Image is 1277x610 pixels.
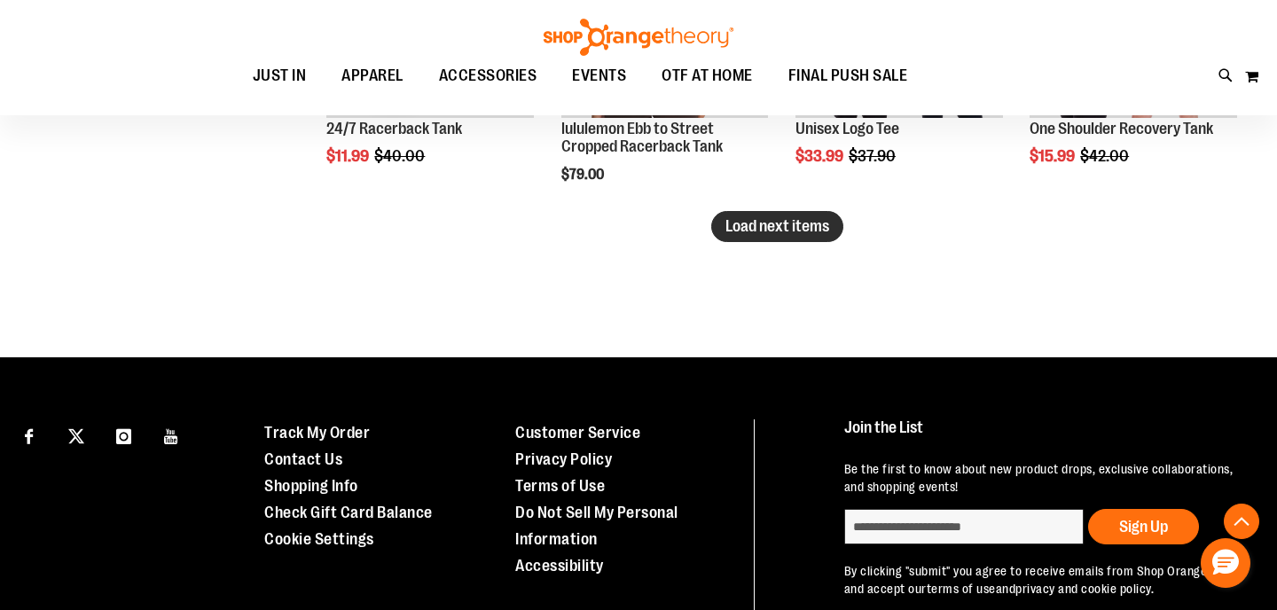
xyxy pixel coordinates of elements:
[156,419,187,450] a: Visit our Youtube page
[844,562,1243,598] p: By clicking "submit" you agree to receive emails from Shop Orangetheory and accept our and
[849,147,898,165] span: $37.90
[374,147,427,165] span: $40.00
[541,19,736,56] img: Shop Orangetheory
[264,477,358,495] a: Shopping Info
[61,419,92,450] a: Visit our X page
[264,504,433,521] a: Check Gift Card Balance
[844,509,1084,544] input: enter email
[554,56,644,97] a: EVENTS
[326,120,462,137] a: 24/7 Racerback Tank
[561,120,723,155] a: lululemon Ebb to Street Cropped Racerback Tank
[264,424,370,442] a: Track My Order
[1080,147,1132,165] span: $42.00
[515,477,605,495] a: Terms of Use
[788,56,908,96] span: FINAL PUSH SALE
[253,56,307,96] span: JUST IN
[13,419,44,450] a: Visit our Facebook page
[662,56,753,96] span: OTF AT HOME
[572,56,626,96] span: EVENTS
[561,167,607,183] span: $79.00
[421,56,555,97] a: ACCESSORIES
[515,424,640,442] a: Customer Service
[795,147,846,165] span: $33.99
[1030,147,1077,165] span: $15.99
[68,428,84,444] img: Twitter
[264,450,342,468] a: Contact Us
[264,530,374,548] a: Cookie Settings
[771,56,926,97] a: FINAL PUSH SALE
[341,56,403,96] span: APPAREL
[515,450,612,468] a: Privacy Policy
[795,120,899,137] a: Unisex Logo Tee
[515,504,678,548] a: Do Not Sell My Personal Information
[725,217,829,235] span: Load next items
[1088,509,1199,544] button: Sign Up
[108,419,139,450] a: Visit our Instagram page
[1224,504,1259,539] button: Back To Top
[1201,538,1250,588] button: Hello, have a question? Let’s chat.
[515,557,604,575] a: Accessibility
[844,419,1243,452] h4: Join the List
[711,211,843,242] button: Load next items
[439,56,537,96] span: ACCESSORIES
[927,582,996,596] a: terms of use
[324,56,421,96] a: APPAREL
[1015,582,1154,596] a: privacy and cookie policy.
[235,56,325,97] a: JUST IN
[1119,518,1168,536] span: Sign Up
[844,460,1243,496] p: Be the first to know about new product drops, exclusive collaborations, and shopping events!
[1030,120,1213,137] a: One Shoulder Recovery Tank
[644,56,771,97] a: OTF AT HOME
[326,147,372,165] span: $11.99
